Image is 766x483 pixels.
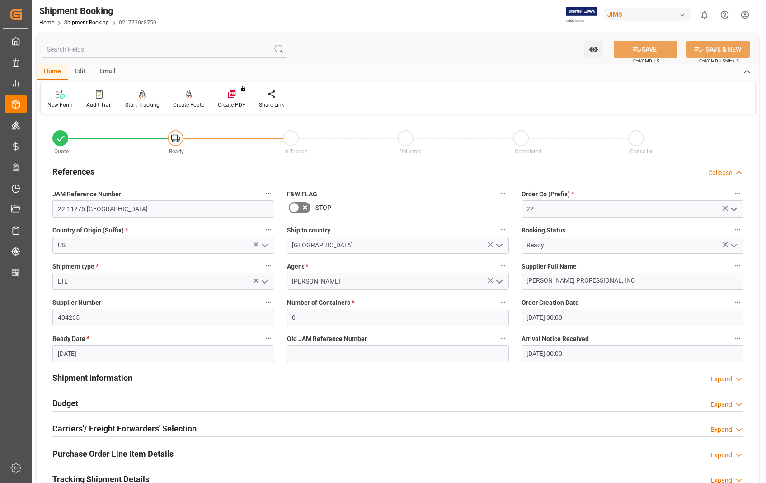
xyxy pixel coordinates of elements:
span: Ship to country [287,226,330,235]
span: Order Creation Date [522,298,579,308]
button: Shipment type * [263,260,274,272]
img: Exertis%20JAM%20-%20Email%20Logo.jpg_1722504956.jpg [566,7,597,23]
button: Ship to country [497,224,509,236]
div: Expand [711,400,732,409]
div: JIMS [604,8,691,21]
button: open menu [584,41,603,58]
div: Share Link [259,101,284,109]
div: Home [37,64,68,80]
button: Help Center [714,5,735,25]
h2: References [52,166,94,178]
div: Expand [711,425,732,435]
textarea: [PERSON_NAME] PROFESSIONAL, INC [522,273,743,290]
div: Expand [711,450,732,460]
div: Create Route [173,101,204,109]
button: open menu [726,202,740,216]
button: open menu [492,275,505,289]
button: Booking Status [732,224,743,236]
span: Ctrl/CMD + Shift + S [699,57,739,64]
a: Home [39,19,54,26]
button: Order Co (Prefix) * [732,188,743,199]
span: Agent [287,262,308,271]
span: F&W FLAG [287,189,317,199]
button: open menu [726,238,740,252]
span: Old JAM Reference Number [287,334,367,344]
button: SAVE [614,41,677,58]
span: Arrival Notice Received [522,334,589,344]
span: Cancelled [630,148,654,155]
div: Audit Trail [86,101,112,109]
input: Search Fields [42,41,287,58]
button: open menu [257,275,271,289]
h2: Carriers'/ Freight Forwarders' Selection [52,422,197,435]
h2: Shipment Information [52,372,132,384]
input: DD-MM-YYYY [52,345,274,362]
span: Supplier Full Name [522,262,577,271]
span: In-Transit [284,148,307,155]
span: STOP [315,203,331,213]
div: Email [93,64,122,80]
span: Ctrl/CMD + S [633,57,659,64]
button: Old JAM Reference Number [497,332,509,344]
button: Agent * [497,260,509,272]
span: Country of Origin (Suffix) [52,226,128,235]
div: Edit [68,64,93,80]
div: Shipment Booking [39,4,156,18]
button: open menu [257,238,271,252]
button: Order Creation Date [732,296,743,308]
button: Number of Containers * [497,296,509,308]
span: Number of Containers [287,298,354,308]
button: open menu [492,238,505,252]
h2: Purchase Order Line Item Details [52,448,174,460]
input: DD-MM-YYYY HH:MM [522,309,743,326]
span: Quote [54,148,69,155]
button: Supplier Full Name [732,260,743,272]
span: Ready Date [52,334,89,344]
button: Supplier Number [263,296,274,308]
div: Start Tracking [125,101,160,109]
input: DD-MM-YYYY HH:MM [522,345,743,362]
div: New Form [47,101,73,109]
span: Order Co (Prefix) [522,189,574,199]
button: JAM Reference Number [263,188,274,199]
span: Completed [515,148,541,155]
span: Ready [169,148,184,155]
button: F&W FLAG [497,188,509,199]
span: Delivered [399,148,422,155]
span: Shipment type [52,262,99,271]
span: Booking Status [522,226,565,235]
button: JIMS [604,6,694,23]
button: Country of Origin (Suffix) * [263,224,274,236]
input: Type to search/select [52,237,274,254]
div: Collapse [708,168,732,178]
h2: Budget [52,397,78,409]
button: show 0 new notifications [694,5,714,25]
button: Ready Date * [263,332,274,344]
span: Supplier Number [52,298,101,308]
div: Expand [711,374,732,384]
button: Arrival Notice Received [732,332,743,344]
a: Shipment Booking [64,19,109,26]
button: SAVE & NEW [686,41,750,58]
span: JAM Reference Number [52,189,121,199]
